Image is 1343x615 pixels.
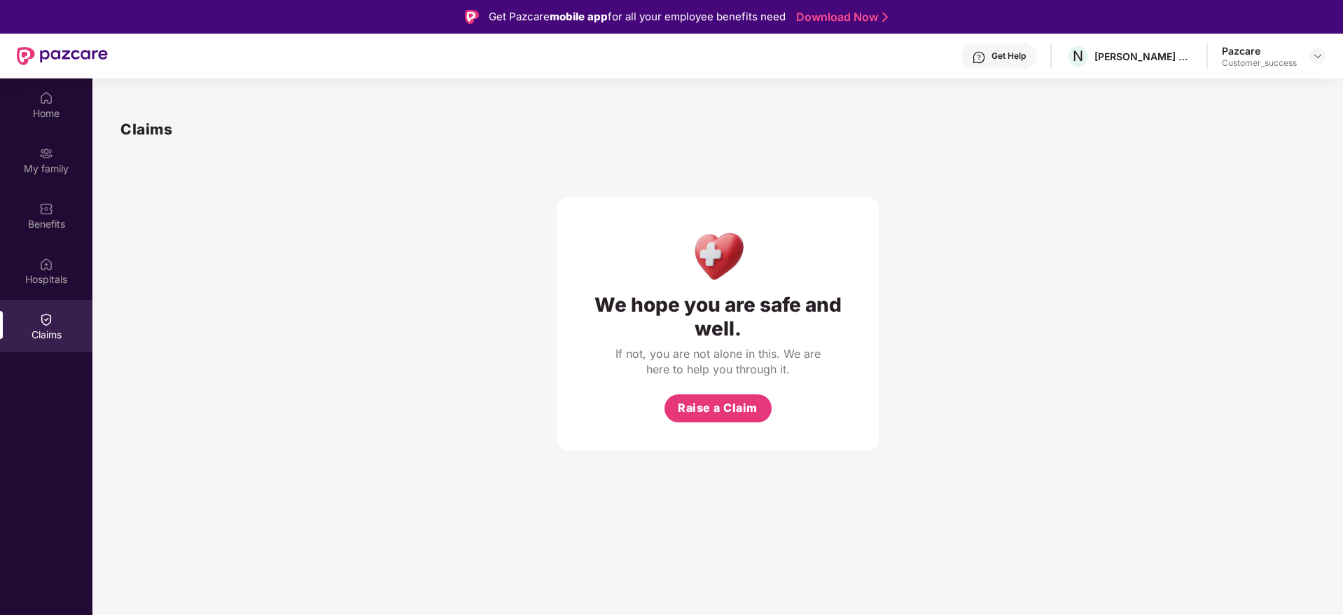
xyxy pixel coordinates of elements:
img: svg+xml;base64,PHN2ZyBpZD0iSGVscC0zMngzMiIgeG1sbnM9Imh0dHA6Ly93d3cudzMub3JnLzIwMDAvc3ZnIiB3aWR0aD... [972,50,986,64]
img: Stroke [882,10,888,25]
img: svg+xml;base64,PHN2ZyB3aWR0aD0iMjAiIGhlaWdodD0iMjAiIHZpZXdCb3g9IjAgMCAyMCAyMCIgZmlsbD0ibm9uZSIgeG... [39,146,53,160]
img: svg+xml;base64,PHN2ZyBpZD0iQmVuZWZpdHMiIHhtbG5zPSJodHRwOi8vd3d3LnczLm9yZy8yMDAwL3N2ZyIgd2lkdGg9Ij... [39,202,53,216]
div: Pazcare [1222,44,1297,57]
img: Logo [465,10,479,24]
h1: Claims [120,118,172,141]
img: Health Care [688,225,749,286]
img: svg+xml;base64,PHN2ZyBpZD0iQ2xhaW0iIHhtbG5zPSJodHRwOi8vd3d3LnczLm9yZy8yMDAwL3N2ZyIgd2lkdGg9IjIwIi... [39,312,53,326]
span: N [1073,48,1083,64]
img: svg+xml;base64,PHN2ZyBpZD0iSG9zcGl0YWxzIiB4bWxucz0iaHR0cDovL3d3dy53My5vcmcvMjAwMC9zdmciIHdpZHRoPS... [39,257,53,271]
div: Customer_success [1222,57,1297,69]
div: If not, you are not alone in this. We are here to help you through it. [613,346,823,377]
span: Raise a Claim [678,399,758,417]
strong: mobile app [550,10,608,23]
img: svg+xml;base64,PHN2ZyBpZD0iSG9tZSIgeG1sbnM9Imh0dHA6Ly93d3cudzMub3JnLzIwMDAvc3ZnIiB3aWR0aD0iMjAiIG... [39,91,53,105]
div: Get Help [991,50,1026,62]
div: We hope you are safe and well. [585,293,851,340]
img: svg+xml;base64,PHN2ZyBpZD0iRHJvcGRvd24tMzJ4MzIiIHhtbG5zPSJodHRwOi8vd3d3LnczLm9yZy8yMDAwL3N2ZyIgd2... [1312,50,1323,62]
button: Raise a Claim [664,394,772,422]
div: [PERSON_NAME] Networks Private Limited [1094,50,1192,63]
div: Get Pazcare for all your employee benefits need [489,8,786,25]
a: Download Now [796,10,884,25]
img: New Pazcare Logo [17,47,108,65]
